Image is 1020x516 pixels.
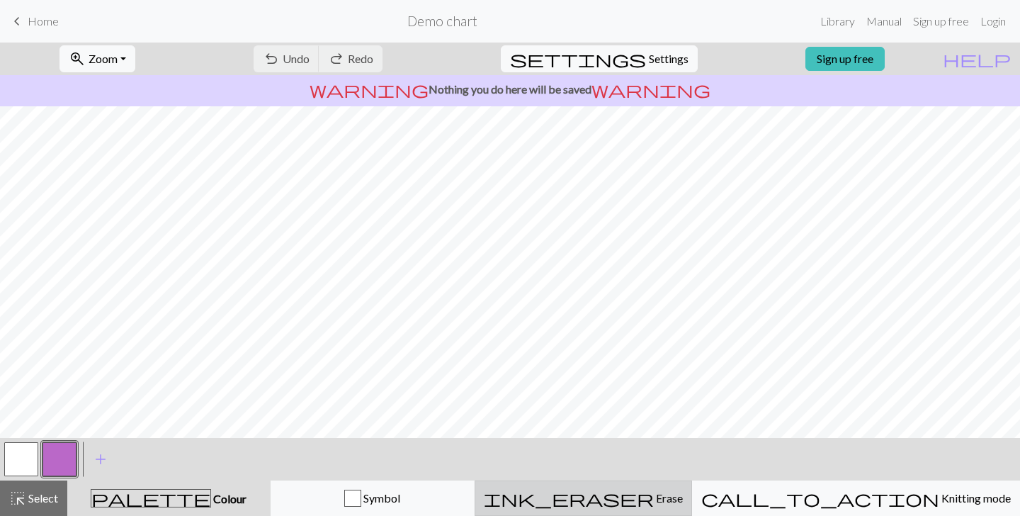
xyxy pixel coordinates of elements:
span: palette [91,488,210,508]
span: ink_eraser [484,488,654,508]
span: help [943,49,1011,69]
span: warning [310,79,429,99]
button: SettingsSettings [501,45,698,72]
span: Knitting mode [939,491,1011,505]
a: Login [975,7,1011,35]
p: Nothing you do here will be saved [6,81,1014,98]
button: Zoom [59,45,135,72]
span: zoom_in [69,49,86,69]
button: Erase [475,481,692,516]
button: Knitting mode [692,481,1020,516]
span: Select [26,491,58,505]
span: warning [591,79,710,99]
button: Symbol [271,481,475,516]
a: Sign up free [805,47,885,71]
span: add [92,449,109,469]
i: Settings [510,50,646,67]
span: settings [510,49,646,69]
span: Zoom [89,52,118,65]
span: Erase [654,491,683,505]
span: keyboard_arrow_left [8,11,25,31]
a: Library [815,7,861,35]
span: Symbol [361,491,400,505]
span: highlight_alt [9,488,26,508]
a: Manual [861,7,907,35]
span: Home [28,14,59,28]
a: Home [8,9,59,33]
h2: Demo chart [407,13,477,29]
span: Colour [211,492,246,505]
a: Sign up free [907,7,975,35]
span: Settings [649,50,688,67]
button: Colour [67,481,271,516]
span: call_to_action [701,488,939,508]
